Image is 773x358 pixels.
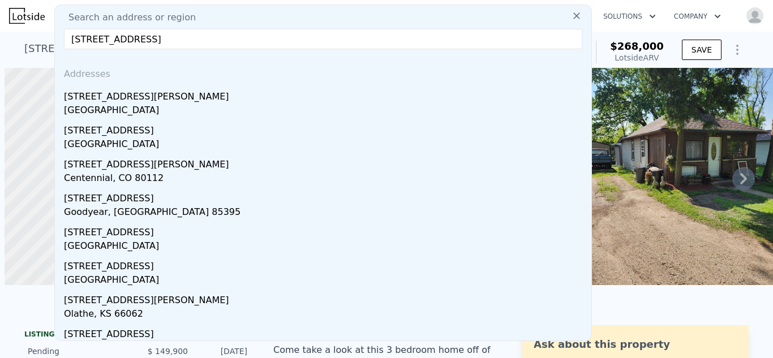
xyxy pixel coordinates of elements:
[665,6,730,27] button: Company
[64,221,587,239] div: [STREET_ADDRESS]
[746,7,764,25] img: avatar
[64,137,587,153] div: [GEOGRAPHIC_DATA]
[59,58,587,85] div: Addresses
[28,346,128,357] div: Pending
[64,307,587,323] div: Olathe, KS 66062
[197,346,247,357] div: [DATE]
[64,103,587,119] div: [GEOGRAPHIC_DATA]
[64,85,587,103] div: [STREET_ADDRESS][PERSON_NAME]
[24,330,251,341] div: LISTING & SALE HISTORY
[64,29,582,49] input: Enter an address, city, region, neighborhood or zip code
[64,119,587,137] div: [STREET_ADDRESS]
[64,323,587,341] div: [STREET_ADDRESS]
[610,40,664,52] span: $268,000
[24,41,379,57] div: [STREET_ADDRESS][PERSON_NAME] , [GEOGRAPHIC_DATA] , WI 53115
[148,347,188,356] span: $ 149,900
[64,187,587,205] div: [STREET_ADDRESS]
[726,38,749,61] button: Show Options
[610,52,664,63] div: Lotside ARV
[64,153,587,171] div: [STREET_ADDRESS][PERSON_NAME]
[594,6,665,27] button: Solutions
[682,40,722,60] button: SAVE
[9,8,45,24] img: Lotside
[59,11,196,24] span: Search an address or region
[64,205,587,221] div: Goodyear, [GEOGRAPHIC_DATA] 85395
[64,239,587,255] div: [GEOGRAPHIC_DATA]
[534,337,737,352] div: Ask about this property
[64,171,587,187] div: Centennial, CO 80112
[64,273,587,289] div: [GEOGRAPHIC_DATA]
[64,289,587,307] div: [STREET_ADDRESS][PERSON_NAME]
[64,255,587,273] div: [STREET_ADDRESS]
